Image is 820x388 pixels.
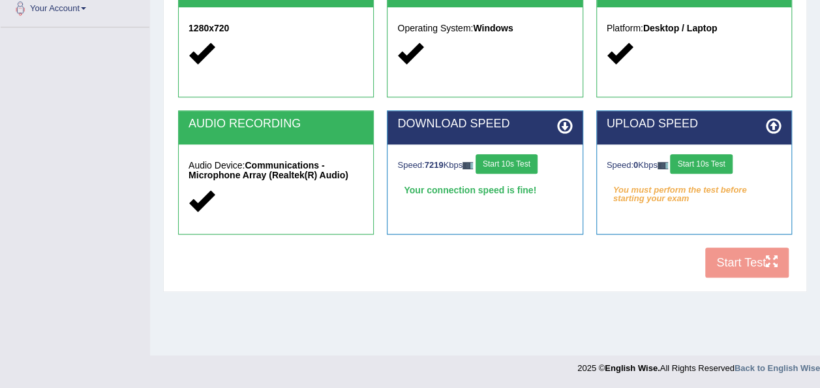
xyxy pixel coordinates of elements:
[476,154,538,174] button: Start 10s Test
[473,23,513,33] strong: Windows
[735,363,820,373] a: Back to English Wise
[605,363,660,373] strong: English Wise.
[189,23,229,33] strong: 1280x720
[189,161,363,181] h5: Audio Device:
[670,154,732,174] button: Start 10s Test
[397,180,572,200] div: Your connection speed is fine!
[463,162,473,169] img: ajax-loader-fb-connection.gif
[397,24,572,33] h5: Operating System:
[643,23,718,33] strong: Desktop / Laptop
[607,24,782,33] h5: Platform:
[189,160,348,180] strong: Communications - Microphone Array (Realtek(R) Audio)
[607,154,782,177] div: Speed: Kbps
[633,160,638,170] strong: 0
[607,180,782,200] em: You must perform the test before starting your exam
[658,162,668,169] img: ajax-loader-fb-connection.gif
[577,355,820,374] div: 2025 © All Rights Reserved
[397,118,572,131] h2: DOWNLOAD SPEED
[189,118,363,131] h2: AUDIO RECORDING
[397,154,572,177] div: Speed: Kbps
[607,118,782,131] h2: UPLOAD SPEED
[425,160,444,170] strong: 7219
